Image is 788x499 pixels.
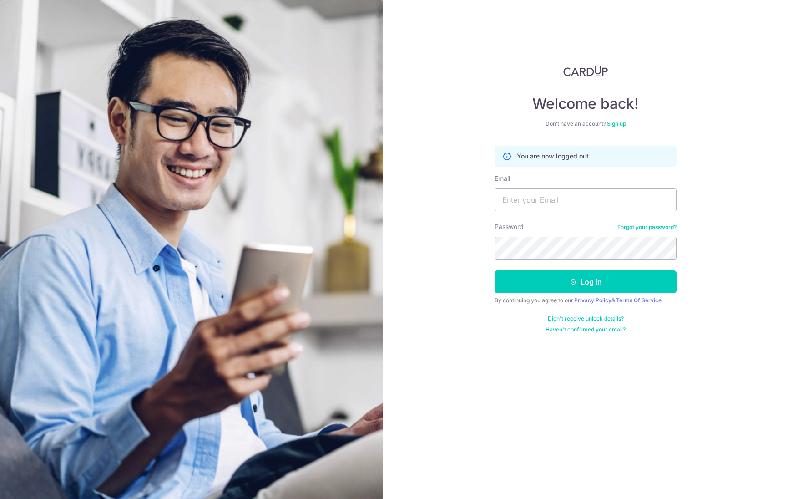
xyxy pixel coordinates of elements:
[495,270,677,293] button: Log in
[617,224,677,231] a: Forgot your password?
[563,66,608,76] img: CardUp Logo
[495,297,677,304] div: By continuing you agree to our &
[616,297,662,304] a: Terms Of Service
[548,315,624,322] a: Didn't receive unlock details?
[495,222,524,231] label: Password
[495,174,510,183] label: Email
[495,120,677,127] div: Don’t have an account?
[607,120,626,127] a: Sign up
[495,188,677,211] input: Enter your Email
[495,95,677,113] h4: Welcome back!
[546,326,626,333] a: Haven't confirmed your email?
[574,297,611,304] a: Privacy Policy
[517,152,589,161] p: You are now logged out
